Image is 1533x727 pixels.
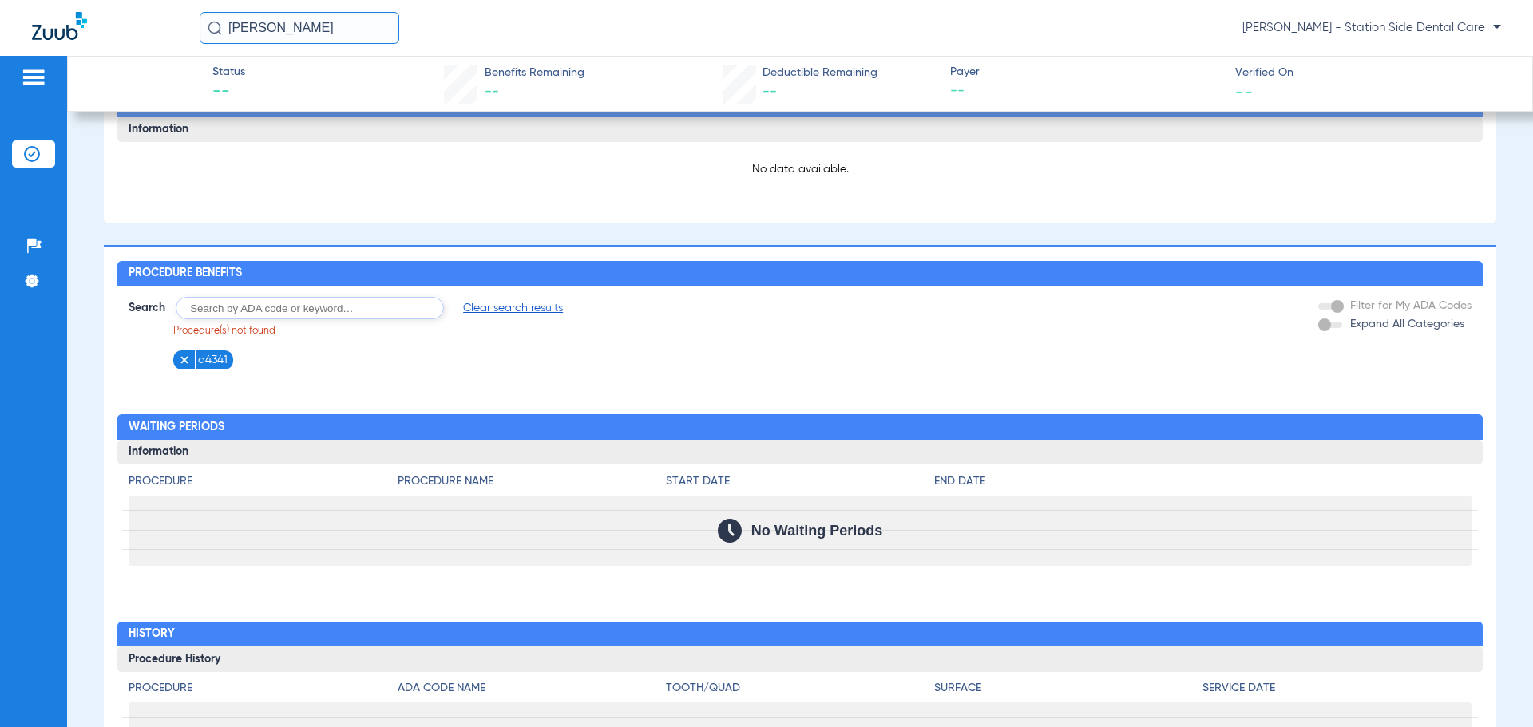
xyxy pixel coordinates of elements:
[129,680,397,697] h4: Procedure
[200,12,399,44] input: Search for patients
[21,68,46,87] img: hamburger-icon
[485,65,584,81] span: Benefits Remaining
[129,680,397,702] app-breakdown-title: Procedure
[212,81,245,104] span: --
[117,261,1482,286] h2: Procedure Benefits
[934,473,1471,490] h4: End Date
[208,21,222,35] img: Search Icon
[117,414,1482,440] h2: Waiting Periods
[763,65,877,81] span: Deductible Remaining
[398,680,666,697] h4: ADA Code Name
[463,300,563,316] span: Clear search results
[1235,65,1507,81] span: Verified On
[179,354,190,365] img: x.svg
[1350,318,1464,330] span: Expand All Categories
[212,64,245,81] span: Status
[666,680,934,702] app-breakdown-title: Tooth/Quad
[32,12,87,40] img: Zuub Logo
[129,300,165,316] span: Search
[117,622,1482,647] h2: History
[950,64,1222,81] span: Payer
[763,85,777,99] span: --
[666,473,934,496] app-breakdown-title: Start Date
[198,352,228,368] span: d4341
[398,473,666,496] app-breakdown-title: Procedure Name
[398,680,666,702] app-breakdown-title: ADA Code Name
[176,297,444,319] input: Search by ADA code or keyword…
[1242,20,1501,36] span: [PERSON_NAME] - Station Side Dental Care
[485,85,499,99] span: --
[129,473,397,496] app-breakdown-title: Procedure
[1202,680,1471,702] app-breakdown-title: Service Date
[117,440,1482,465] h3: Information
[950,81,1222,101] span: --
[666,680,934,697] h4: Tooth/Quad
[1235,83,1253,100] span: --
[129,161,1471,177] p: No data available.
[666,473,934,490] h4: Start Date
[117,646,1482,672] h3: Procedure History
[398,473,666,490] h4: Procedure Name
[718,519,742,543] img: Calendar
[934,680,1202,702] app-breakdown-title: Surface
[1202,680,1471,697] h4: Service Date
[934,473,1471,496] app-breakdown-title: End Date
[1347,298,1472,314] label: Filter for My ADA Codes
[934,680,1202,697] h4: Surface
[129,473,397,490] h4: Procedure
[751,523,882,539] span: No Waiting Periods
[173,325,563,339] p: Procedure(s) not found
[117,117,1482,142] h3: Information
